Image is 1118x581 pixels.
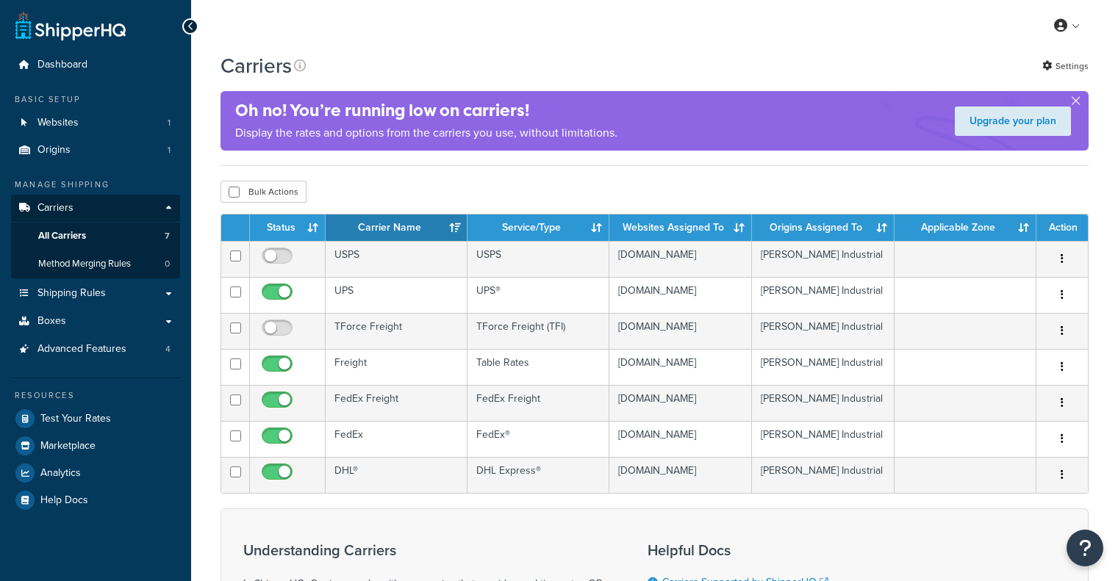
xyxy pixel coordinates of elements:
[11,178,180,191] div: Manage Shipping
[221,51,292,80] h1: Carriers
[11,336,180,363] a: Advanced Features 4
[467,313,609,349] td: TForce Freight (TFI)
[11,137,180,164] a: Origins 1
[326,421,467,457] td: FedEx
[467,214,609,241] th: Service/Type: activate to sort column ascending
[40,440,96,452] span: Marketplace
[11,51,180,79] a: Dashboard
[11,308,180,335] a: Boxes
[609,313,752,349] td: [DOMAIN_NAME]
[40,413,111,425] span: Test Your Rates
[40,467,81,480] span: Analytics
[1042,56,1089,76] a: Settings
[11,93,180,106] div: Basic Setup
[326,241,467,277] td: USPS
[37,287,106,300] span: Shipping Rules
[37,343,126,356] span: Advanced Features
[326,214,467,241] th: Carrier Name: activate to sort column ascending
[165,230,170,242] span: 7
[37,202,74,214] span: Carriers
[752,421,895,457] td: [PERSON_NAME] Industrial
[326,349,467,385] td: Freight
[752,241,895,277] td: [PERSON_NAME] Industrial
[250,214,326,241] th: Status: activate to sort column ascending
[235,123,617,143] p: Display the rates and options from the carriers you use, without limitations.
[243,542,611,558] h3: Understanding Carriers
[221,181,307,203] button: Bulk Actions
[11,250,180,278] a: Method Merging Rules 0
[326,313,467,349] td: TForce Freight
[235,98,617,123] h4: Oh no! You’re running low on carriers!
[467,457,609,493] td: DHL Express®
[752,214,895,241] th: Origins Assigned To: activate to sort column ascending
[752,313,895,349] td: [PERSON_NAME] Industrial
[752,385,895,421] td: [PERSON_NAME] Industrial
[752,277,895,313] td: [PERSON_NAME] Industrial
[11,109,180,137] li: Websites
[11,223,180,250] a: All Carriers 7
[11,405,180,432] a: Test Your Rates
[609,214,752,241] th: Websites Assigned To: activate to sort column ascending
[37,315,66,328] span: Boxes
[609,277,752,313] td: [DOMAIN_NAME]
[11,195,180,278] li: Carriers
[11,389,180,402] div: Resources
[895,214,1036,241] th: Applicable Zone: activate to sort column ascending
[1036,214,1088,241] th: Action
[467,349,609,385] td: Table Rates
[467,385,609,421] td: FedEx Freight
[15,11,126,40] a: ShipperHQ Home
[168,144,171,156] span: 1
[165,258,170,270] span: 0
[11,460,180,486] a: Analytics
[37,59,87,71] span: Dashboard
[648,542,839,558] h3: Helpful Docs
[11,280,180,307] a: Shipping Rules
[11,250,180,278] li: Method Merging Rules
[955,107,1071,136] a: Upgrade your plan
[752,457,895,493] td: [PERSON_NAME] Industrial
[609,349,752,385] td: [DOMAIN_NAME]
[326,385,467,421] td: FedEx Freight
[37,117,79,129] span: Websites
[467,241,609,277] td: USPS
[467,421,609,457] td: FedEx®
[609,241,752,277] td: [DOMAIN_NAME]
[326,457,467,493] td: DHL®
[609,457,752,493] td: [DOMAIN_NAME]
[11,336,180,363] li: Advanced Features
[38,230,86,242] span: All Carriers
[38,258,131,270] span: Method Merging Rules
[467,277,609,313] td: UPS®
[609,421,752,457] td: [DOMAIN_NAME]
[11,487,180,513] a: Help Docs
[165,343,171,356] span: 4
[1067,530,1103,566] button: Open Resource Center
[11,433,180,459] a: Marketplace
[11,137,180,164] li: Origins
[752,349,895,385] td: [PERSON_NAME] Industrial
[40,494,88,507] span: Help Docs
[37,144,71,156] span: Origins
[11,195,180,222] a: Carriers
[168,117,171,129] span: 1
[11,223,180,250] li: All Carriers
[326,277,467,313] td: UPS
[11,109,180,137] a: Websites 1
[609,385,752,421] td: [DOMAIN_NAME]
